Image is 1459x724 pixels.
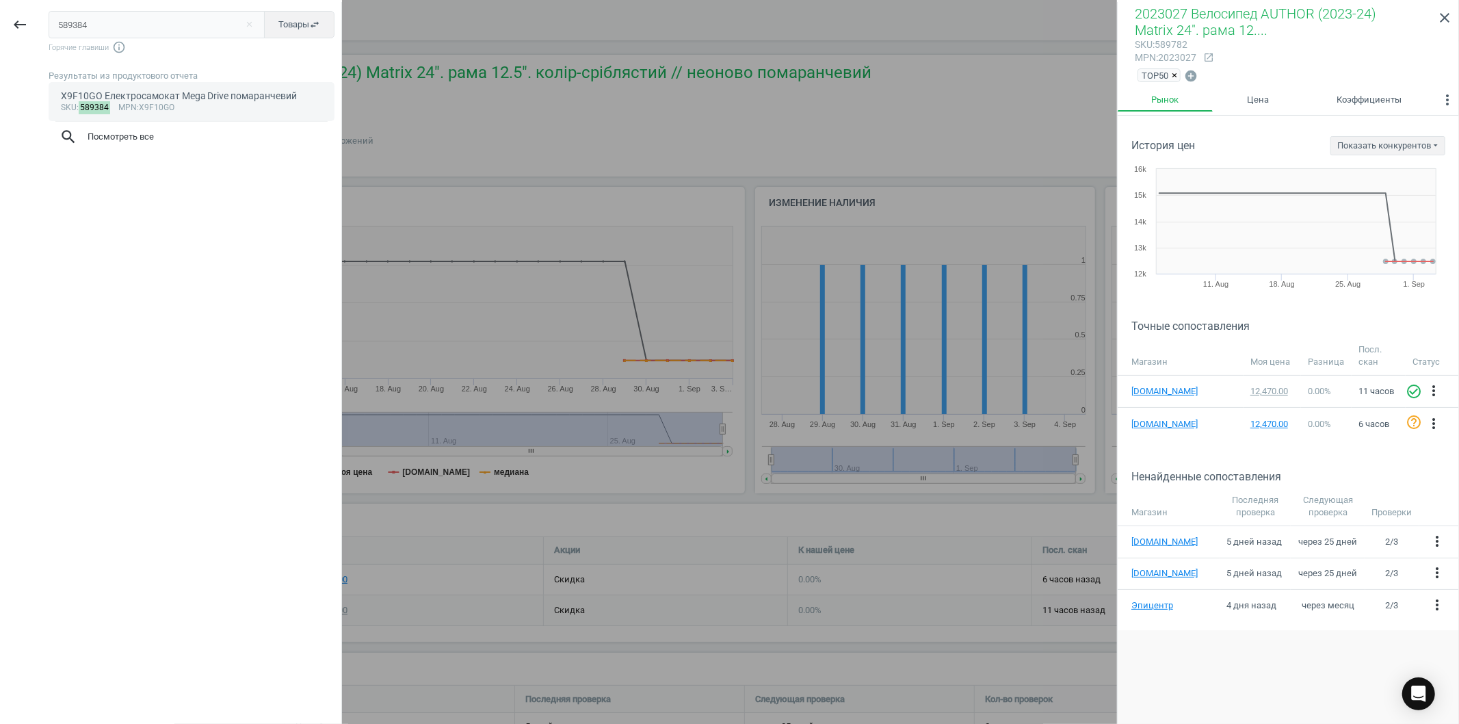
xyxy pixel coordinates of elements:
i: swap_horiz [309,19,320,30]
a: [DOMAIN_NAME] [1131,418,1200,430]
div: 12,470.00 [1250,418,1295,430]
button: keyboard_backspace [4,9,36,41]
input: Введите артикул или название продукта [49,11,265,38]
span: 4 дня назад [1227,600,1277,610]
button: searchПосмотреть все [49,122,334,152]
div: : 2023027 [1135,51,1196,64]
button: more_vert [1425,383,1442,400]
span: 5 дней назад [1227,536,1283,547]
i: more_vert [1429,565,1445,581]
button: more_vert [1429,565,1445,582]
a: [DOMAIN_NAME] [1131,536,1213,548]
a: Коэффициенты [1303,88,1436,112]
i: close [1436,10,1453,26]
button: Показать конкурентов [1330,136,1445,155]
th: Магазин [1118,337,1244,376]
span: 0.00 % [1308,386,1331,396]
button: more_vert [1436,88,1459,116]
div: : :X9F10GO [61,103,323,114]
a: [DOMAIN_NAME] [1131,567,1213,580]
td: 2 / 3 [1365,590,1419,621]
i: add_circle [1184,69,1198,83]
text: 12k [1134,270,1146,278]
th: Проверки [1365,488,1419,526]
span: 2023027 Велосипед AUTHOR (2023-24) Matrix 24". рама 12.... [1135,5,1376,38]
span: sku [1135,39,1153,50]
a: [DOMAIN_NAME] [1131,385,1200,398]
i: keyboard_backspace [12,16,28,33]
h3: История цен [1131,139,1195,152]
span: 5 дней назад [1227,568,1283,578]
h3: Ненайденные сопоставления [1131,470,1459,483]
text: 13k [1134,244,1146,252]
span: 11 часов [1358,386,1394,396]
th: Следующая проверка [1291,488,1365,526]
a: Эпицентр [1131,599,1213,612]
mark: 589384 [79,101,111,114]
div: X9F10GO Електросамокат Mega Drive помаранчевий [61,90,323,103]
button: more_vert [1425,415,1442,433]
div: Open Intercom Messenger [1402,677,1435,710]
button: Товарыswap_horiz [264,11,334,38]
span: через 25 дней [1299,568,1358,578]
span: Горячие главиши [49,40,334,54]
i: search [60,128,77,146]
i: more_vert [1439,92,1456,108]
i: check_circle_outline [1406,383,1422,400]
div: Результаты из продуктового отчета [49,70,341,82]
i: info_outline [112,40,126,54]
span: 0.00 % [1308,419,1331,429]
tspan: 1. Sep [1404,280,1425,288]
i: more_vert [1425,383,1442,399]
span: через 25 дней [1299,536,1358,547]
button: more_vert [1429,533,1445,551]
span: × [1172,70,1177,81]
a: open_in_new [1196,52,1214,64]
th: Последняя проверка [1220,488,1291,526]
span: Посмотреть все [60,128,324,146]
i: more_vert [1429,597,1445,613]
tspan: 11. Aug [1203,280,1228,288]
th: Магазин [1118,488,1220,526]
th: Моя цена [1244,337,1301,376]
tspan: 18. Aug [1270,280,1295,288]
span: через месяц [1302,600,1354,610]
span: mpn [118,103,137,112]
a: Цена [1213,88,1302,112]
i: open_in_new [1203,52,1214,63]
i: help_outline [1406,414,1422,430]
td: 2 / 3 [1365,558,1419,590]
text: 15k [1134,191,1146,199]
tspan: 25. Aug [1335,280,1361,288]
text: 14k [1134,218,1146,226]
div: 12,470.00 [1250,385,1295,398]
th: Разница [1301,337,1352,376]
th: Статус [1406,337,1459,376]
h3: Точные сопоставления [1131,320,1459,333]
td: 2 / 3 [1365,526,1419,558]
span: mpn [1135,52,1156,63]
text: 16k [1134,165,1146,173]
i: more_vert [1425,415,1442,432]
th: Посл. скан [1352,337,1406,376]
button: add_circle [1183,68,1198,84]
span: TOP50 [1142,69,1168,81]
button: Close [239,18,259,31]
button: × [1172,69,1180,81]
button: more_vert [1429,597,1445,615]
span: 6 часов [1358,419,1389,429]
div: : 589782 [1135,38,1196,51]
a: Рынок [1118,88,1213,112]
span: Товары [278,18,320,31]
span: sku [61,103,77,112]
i: more_vert [1429,533,1445,550]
